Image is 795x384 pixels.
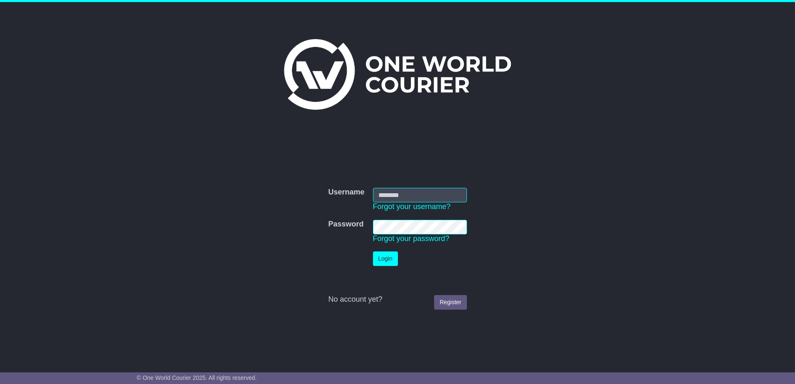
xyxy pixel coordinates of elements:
a: Forgot your password? [373,234,449,243]
label: Username [328,188,364,197]
a: Register [434,295,467,310]
div: No account yet? [328,295,467,304]
a: Forgot your username? [373,202,451,211]
label: Password [328,220,363,229]
span: © One World Courier 2025. All rights reserved. [137,374,257,381]
button: Login [373,251,398,266]
img: One World [284,39,511,110]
